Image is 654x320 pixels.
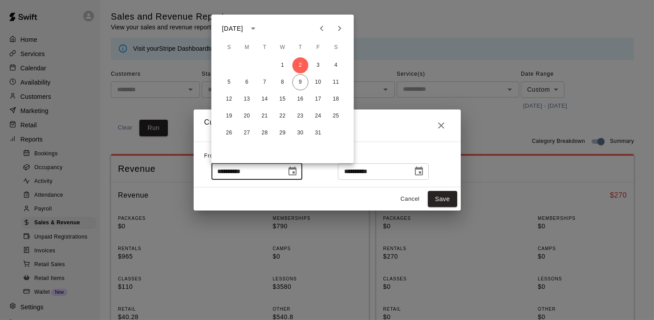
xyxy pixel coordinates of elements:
[275,74,291,90] button: 8
[292,125,309,141] button: 30
[275,57,291,73] button: 1
[204,153,234,159] span: From Date
[257,108,273,124] button: 21
[275,108,291,124] button: 22
[239,125,255,141] button: 27
[310,74,326,90] button: 10
[239,91,255,107] button: 13
[221,91,237,107] button: 12
[292,39,309,57] span: Thursday
[221,39,237,57] span: Sunday
[292,74,309,90] button: 9
[239,74,255,90] button: 6
[310,57,326,73] button: 3
[246,21,261,36] button: calendar view is open, switch to year view
[328,91,344,107] button: 18
[284,162,301,180] button: Choose date, selected date is Oct 2, 2025
[292,91,309,107] button: 16
[194,109,461,142] h2: Custom Event Date
[292,108,309,124] button: 23
[257,39,273,57] span: Tuesday
[275,125,291,141] button: 29
[310,108,326,124] button: 24
[257,125,273,141] button: 28
[328,108,344,124] button: 25
[310,125,326,141] button: 31
[428,191,457,207] button: Save
[328,57,344,73] button: 4
[257,74,273,90] button: 7
[292,57,309,73] button: 2
[221,74,237,90] button: 5
[221,108,237,124] button: 19
[310,91,326,107] button: 17
[239,39,255,57] span: Monday
[221,125,237,141] button: 26
[222,24,243,33] div: [DATE]
[410,162,428,180] button: Choose date, selected date is Oct 9, 2025
[313,20,331,37] button: Previous month
[310,39,326,57] span: Friday
[239,108,255,124] button: 20
[275,39,291,57] span: Wednesday
[275,91,291,107] button: 15
[331,20,349,37] button: Next month
[328,74,344,90] button: 11
[328,39,344,57] span: Saturday
[257,91,273,107] button: 14
[396,192,424,206] button: Cancel
[432,117,450,134] button: Close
